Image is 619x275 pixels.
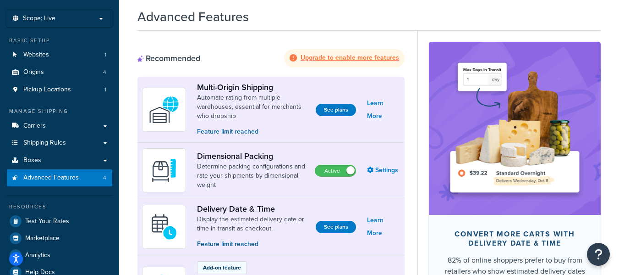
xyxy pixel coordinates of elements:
[104,51,106,59] span: 1
[197,93,308,121] a: Automate rating from multiple warehouses, essential for merchants who dropship
[137,8,249,26] h1: Advanced Features
[7,46,112,63] li: Websites
[7,118,112,135] a: Carriers
[7,135,112,152] a: Shipping Rules
[197,204,308,214] a: Delivery Date & Time
[7,213,112,230] a: Test Your Rates
[25,235,60,242] span: Marketplace
[7,230,112,247] a: Marketplace
[367,164,400,177] a: Settings
[148,94,180,126] img: WatD5o0RtDAAAAAElFTkSuQmCC
[25,252,50,259] span: Analytics
[25,218,69,225] span: Test Your Rates
[7,64,112,81] li: Origins
[23,15,55,22] span: Scope: Live
[23,157,41,164] span: Boxes
[23,174,79,182] span: Advanced Features
[7,169,112,186] li: Advanced Features
[197,151,307,161] a: Dimensional Packing
[7,247,112,264] a: Analytics
[443,56,587,201] img: feature-image-ddt-36eae7f7280da8017bfb280eaccd9c446f90b1fe08728e4019434db127062ab4.png
[103,174,106,182] span: 4
[7,37,112,45] div: Basic Setup
[203,264,241,272] p: Add-on feature
[7,46,112,63] a: Websites1
[23,86,71,94] span: Pickup Locations
[7,203,112,211] div: Resources
[23,122,46,130] span: Carriers
[7,107,112,115] div: Manage Shipping
[23,68,44,76] span: Origins
[7,81,112,98] a: Pickup Locations1
[301,53,399,62] strong: Upgrade to enable more features
[148,211,180,243] img: gfkeb5ejjkALwAAAABJRU5ErkJggg==
[316,221,356,233] button: See plans
[7,152,112,169] a: Boxes
[367,97,400,123] a: Learn More
[104,86,106,94] span: 1
[7,81,112,98] li: Pickup Locations
[103,68,106,76] span: 4
[7,169,112,186] a: Advanced Features4
[197,162,307,190] a: Determine packing configurations and rate your shipments by dimensional weight
[197,239,308,249] p: Feature limit reached
[315,165,356,176] label: Active
[137,53,200,63] div: Recommended
[148,154,180,186] img: DTVBYsAAAAAASUVORK5CYII=
[7,64,112,81] a: Origins4
[316,104,356,116] button: See plans
[367,214,400,240] a: Learn More
[587,243,610,266] button: Open Resource Center
[23,51,49,59] span: Websites
[197,215,308,233] a: Display the estimated delivery date or time in transit as checkout.
[197,127,308,137] p: Feature limit reached
[197,82,308,92] a: Multi-Origin Shipping
[23,139,66,147] span: Shipping Rules
[444,230,586,248] div: Convert more carts with delivery date & time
